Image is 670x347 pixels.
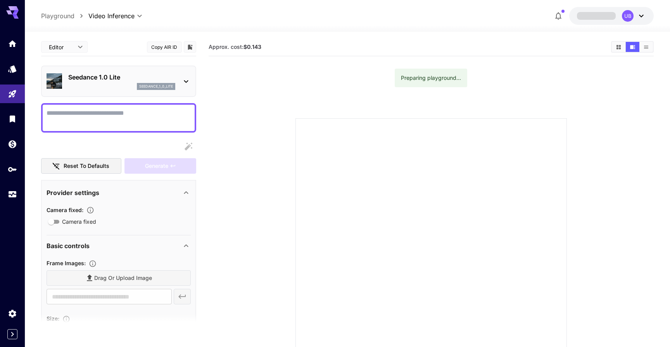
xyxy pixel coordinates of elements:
div: Usage [8,190,17,199]
p: Seedance 1.0 Lite [68,73,175,82]
div: Models [8,64,17,74]
p: Basic controls [47,241,90,250]
button: UB [569,7,654,25]
div: Show media in grid viewShow media in video viewShow media in list view [611,41,654,53]
span: Approx. cost: [209,43,261,50]
span: Frame Images : [47,260,86,266]
button: Copy AIR ID [147,41,182,53]
b: $0.143 [243,43,261,50]
div: Basic controls [47,237,191,255]
button: Upload frame images. [86,260,100,268]
span: Camera fixed : [47,207,83,213]
button: Show media in grid view [612,42,625,52]
a: Playground [41,11,74,21]
div: Preparing playground... [401,71,461,85]
span: Editor [49,43,73,51]
button: Expand sidebar [7,329,17,339]
div: Home [8,39,17,48]
button: Show media in list view [639,42,653,52]
button: Show media in video view [626,42,639,52]
div: Provider settings [47,183,191,202]
button: Add to library [186,42,193,52]
div: API Keys [8,164,17,174]
div: Playground [8,89,17,99]
nav: breadcrumb [41,11,88,21]
div: Seedance 1.0 Liteseedance_1_0_lite [47,69,191,93]
span: Video Inference [88,11,135,21]
div: UB [622,10,634,22]
p: seedance_1_0_lite [139,84,173,89]
p: Provider settings [47,188,99,197]
div: Wallet [8,139,17,149]
div: Settings [8,309,17,318]
button: Reset to defaults [41,158,122,174]
div: Library [8,114,17,124]
span: Camera fixed [62,218,96,226]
